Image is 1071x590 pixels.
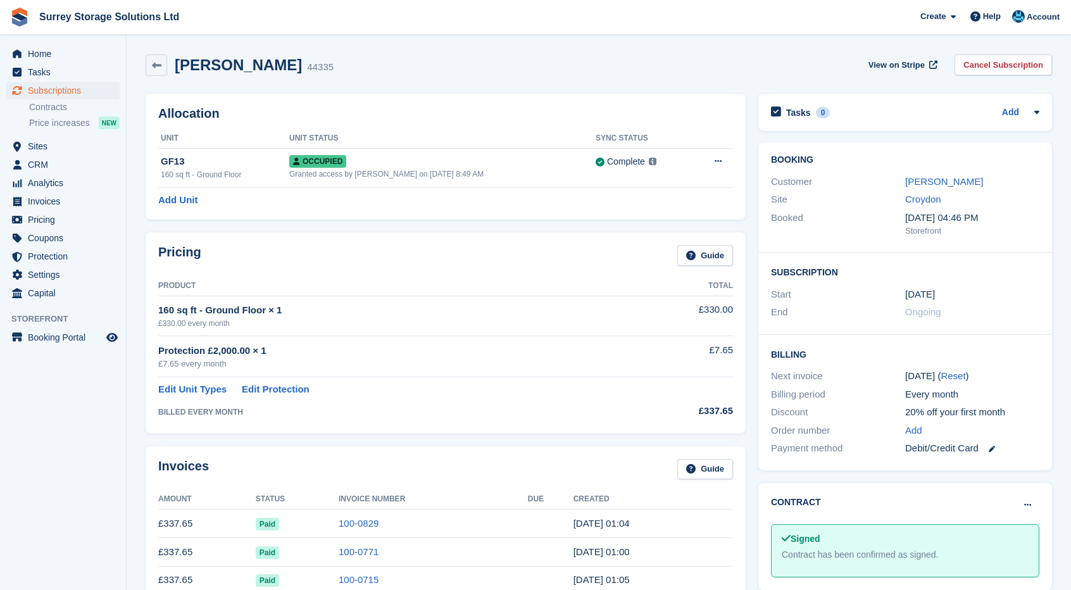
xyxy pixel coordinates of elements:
[6,229,120,247] a: menu
[771,155,1039,165] h2: Booking
[158,318,627,329] div: £330.00 every month
[6,329,120,346] a: menu
[256,489,339,510] th: Status
[6,266,120,284] a: menu
[104,330,120,345] a: Preview store
[161,154,289,169] div: GF13
[28,266,104,284] span: Settings
[786,107,811,118] h2: Tasks
[28,82,104,99] span: Subscriptions
[1027,11,1060,23] span: Account
[158,459,209,480] h2: Invoices
[573,546,630,557] time: 2025-07-23 00:00:04 UTC
[28,137,104,155] span: Sites
[28,192,104,210] span: Invoices
[175,56,302,73] h2: [PERSON_NAME]
[158,538,256,567] td: £337.65
[771,265,1039,278] h2: Subscription
[158,510,256,538] td: £337.65
[6,156,120,173] a: menu
[158,344,627,358] div: Protection £2,000.00 × 1
[905,387,1039,402] div: Every month
[771,192,905,207] div: Site
[627,336,733,377] td: £7.65
[339,489,528,510] th: Invoice Number
[158,406,627,418] div: BILLED EVERY MONTH
[771,305,905,320] div: End
[242,382,310,397] a: Edit Protection
[983,10,1001,23] span: Help
[573,489,733,510] th: Created
[905,211,1039,225] div: [DATE] 04:46 PM
[905,405,1039,420] div: 20% off your first month
[905,176,983,187] a: [PERSON_NAME]
[6,174,120,192] a: menu
[6,82,120,99] a: menu
[771,496,821,509] h2: Contract
[905,441,1039,456] div: Debit/Credit Card
[339,546,379,557] a: 100-0771
[771,211,905,237] div: Booked
[10,8,29,27] img: stora-icon-8386f47178a22dfd0bd8f6a31ec36ba5ce8667c1dd55bd0f319d3a0aa187defe.svg
[771,287,905,302] div: Start
[289,129,596,149] th: Unit Status
[28,63,104,81] span: Tasks
[677,245,733,266] a: Guide
[771,424,905,438] div: Order number
[28,329,104,346] span: Booking Portal
[256,546,279,559] span: Paid
[528,489,573,510] th: Due
[771,441,905,456] div: Payment method
[28,174,104,192] span: Analytics
[627,296,733,336] td: £330.00
[677,459,733,480] a: Guide
[6,192,120,210] a: menu
[649,158,656,165] img: icon-info-grey-7440780725fd019a000dd9b08b2336e03edf1995a4989e88bcd33f0948082b44.svg
[28,284,104,302] span: Capital
[607,155,645,168] div: Complete
[158,276,627,296] th: Product
[920,10,946,23] span: Create
[596,129,691,149] th: Sync Status
[955,54,1052,75] a: Cancel Subscription
[868,59,925,72] span: View on Stripe
[6,248,120,265] a: menu
[771,175,905,189] div: Customer
[11,313,126,325] span: Storefront
[34,6,184,27] a: Surrey Storage Solutions Ltd
[28,45,104,63] span: Home
[905,306,941,317] span: Ongoing
[905,194,941,204] a: Croydon
[28,211,104,229] span: Pricing
[158,489,256,510] th: Amount
[6,211,120,229] a: menu
[28,248,104,265] span: Protection
[905,424,922,438] a: Add
[339,518,379,529] a: 100-0829
[158,303,627,318] div: 160 sq ft - Ground Floor × 1
[28,229,104,247] span: Coupons
[627,404,733,418] div: £337.65
[256,574,279,587] span: Paid
[771,348,1039,360] h2: Billing
[573,574,630,585] time: 2025-06-23 00:05:37 UTC
[941,370,965,381] a: Reset
[29,101,120,113] a: Contracts
[6,137,120,155] a: menu
[158,358,627,370] div: £7.65 every month
[771,387,905,402] div: Billing period
[29,117,90,129] span: Price increases
[905,369,1039,384] div: [DATE] ( )
[6,45,120,63] a: menu
[905,225,1039,237] div: Storefront
[782,548,1029,562] div: Contract has been confirmed as signed.
[289,155,346,168] span: Occupied
[573,518,630,529] time: 2025-08-23 00:04:44 UTC
[161,169,289,180] div: 160 sq ft - Ground Floor
[158,245,201,266] h2: Pricing
[29,116,120,130] a: Price increases NEW
[158,193,197,208] a: Add Unit
[158,106,733,121] h2: Allocation
[158,129,289,149] th: Unit
[6,63,120,81] a: menu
